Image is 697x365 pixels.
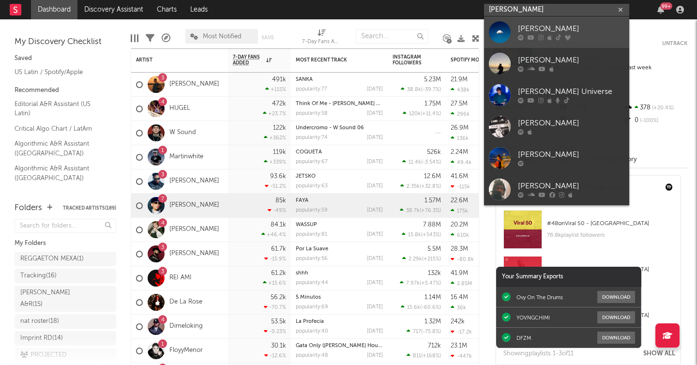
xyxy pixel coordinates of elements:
div: Your Summary Exports [496,267,641,287]
div: ( ) [403,110,441,117]
div: -17.2k [451,329,472,335]
a: [PERSON_NAME] A&R(15) [15,286,116,312]
div: popularity: 77 [296,87,327,92]
div: Saved [15,53,116,64]
div: [PERSON_NAME] Universe [518,86,624,98]
a: COQUETA [296,150,322,155]
div: 5 Minutos [296,295,383,300]
span: +76.3 % [421,208,439,213]
div: 2.24M [451,149,468,155]
div: ( ) [402,231,441,238]
div: 175k [451,208,468,214]
a: FloyyMenor [169,347,203,355]
a: [PERSON_NAME] [484,142,629,174]
span: +11.4 % [422,111,439,117]
div: Folders [15,202,42,214]
a: #39onViral 50 - [GEOGRAPHIC_DATA]70.6kplaylist followers [496,256,680,302]
div: Spotify Monthly Listeners [451,57,523,63]
div: 36k [451,304,466,311]
a: WASSUP [296,222,317,228]
a: [PERSON_NAME] [484,16,629,48]
div: [DATE] [367,256,383,261]
span: +5.47 % [421,281,439,286]
div: # 48 on Viral 50 - [GEOGRAPHIC_DATA] [547,218,673,229]
div: 1.75M [424,101,441,107]
a: 5 Minutos [296,295,321,300]
div: JETSKO [296,174,383,179]
a: [PERSON_NAME] [169,226,219,234]
div: -80.8k [451,256,474,262]
span: 15.6k [407,305,420,310]
div: DFZM [516,335,531,341]
a: JETSKO [296,174,316,179]
span: +20.4 % [651,106,674,111]
div: [DATE] [367,329,383,334]
a: Critical Algo Chart / LatAm [15,123,106,134]
input: Search for folders... [15,219,116,233]
div: +362 % [264,135,286,141]
div: [DATE] [367,111,383,116]
a: shhh [296,271,308,276]
div: 610k [451,232,469,238]
a: W Sound [169,129,196,137]
div: ( ) [402,159,441,165]
div: -51.2 % [265,183,286,189]
div: [PERSON_NAME] [518,55,624,66]
a: FAYA [296,198,308,203]
div: 7-Day Fans Added (7-Day Fans Added) [302,36,341,48]
div: Filters [146,24,154,52]
div: [DATE] [367,135,383,140]
a: Martinwhite [169,153,203,161]
a: Imprint RD(14) [15,331,116,346]
div: 21.9M [451,76,468,83]
div: 378 [623,102,687,114]
span: +215 % [424,257,439,262]
span: 38.8k [407,87,421,92]
div: 49.4k [451,159,471,166]
span: 2.35k [407,184,420,189]
div: 16.4M [451,294,468,301]
div: 491k [272,76,286,83]
div: popularity: 44 [296,280,328,286]
div: 5.23M [424,76,441,83]
div: +46.4 % [261,231,286,238]
button: Download [597,291,635,303]
a: Por La Suave [296,246,328,252]
div: COQUETA [296,150,383,155]
div: A&R Pipeline [162,24,170,52]
span: 811 [413,353,421,359]
div: popularity: 63 [296,183,328,189]
span: +168 % [423,353,439,359]
div: 296k [451,111,470,117]
div: popularity: 58 [296,111,328,116]
div: 242k [451,319,465,325]
a: [PERSON_NAME] Universe [484,79,629,111]
div: popularity: 56 [296,256,328,261]
a: [PERSON_NAME] [169,250,219,258]
a: nat roster(18) [15,314,116,329]
div: [PERSON_NAME] [518,149,624,161]
span: 717 [413,329,421,335]
div: Por La Suave [296,246,383,252]
div: 7.88M [423,222,441,228]
div: +339 % [264,159,286,165]
div: [PERSON_NAME] A&R ( 15 ) [20,287,89,310]
button: Show All [643,350,675,357]
div: Undercromo - W Sound 06 [296,125,383,131]
div: [DATE] [367,87,383,92]
div: 1.32M [424,319,441,325]
div: popularity: 40 [296,329,328,334]
div: Ovy On The Drums [516,294,563,301]
div: ( ) [407,328,441,335]
div: My Folders [15,238,116,249]
div: Gata Only (Karibu Afro House Remix) - Mixed [296,343,383,349]
div: My Discovery Checklist [15,36,116,48]
div: 61.2k [271,270,286,276]
div: Imprint RD ( 14 ) [20,333,63,344]
div: popularity: 59 [296,208,328,213]
div: 30.1k [271,343,286,349]
div: ( ) [400,207,441,213]
div: Most Recent Track [296,57,368,63]
span: 15.8k [408,232,421,238]
div: La Profecía [296,319,383,324]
